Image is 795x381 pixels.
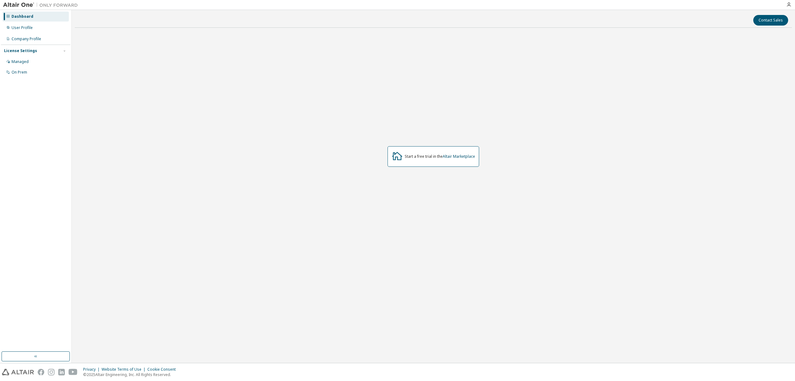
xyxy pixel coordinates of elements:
img: youtube.svg [69,369,78,375]
img: altair_logo.svg [2,369,34,375]
img: facebook.svg [38,369,44,375]
div: Privacy [83,367,102,372]
img: Altair One [3,2,81,8]
div: User Profile [12,25,33,30]
div: Dashboard [12,14,33,19]
div: Company Profile [12,36,41,41]
img: linkedin.svg [58,369,65,375]
div: Website Terms of Use [102,367,147,372]
div: On Prem [12,70,27,75]
div: Cookie Consent [147,367,179,372]
div: Start a free trial in the [405,154,475,159]
div: License Settings [4,48,37,53]
div: Managed [12,59,29,64]
button: Contact Sales [753,15,788,26]
p: © 2025 Altair Engineering, Inc. All Rights Reserved. [83,372,179,377]
img: instagram.svg [48,369,55,375]
a: Altair Marketplace [443,154,475,159]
